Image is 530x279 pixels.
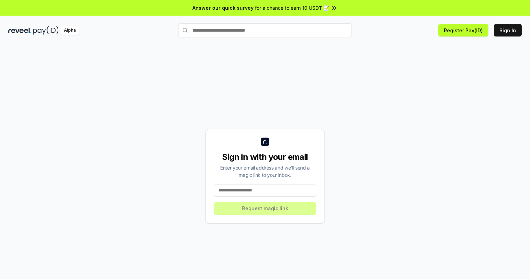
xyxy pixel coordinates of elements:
button: Register Pay(ID) [438,24,488,36]
span: Answer our quick survey [192,4,254,11]
img: logo_small [261,138,269,146]
img: reveel_dark [8,26,32,35]
div: Alpha [60,26,80,35]
span: for a chance to earn 10 USDT 📝 [255,4,329,11]
div: Enter your email address and we’ll send a magic link to your inbox. [214,164,316,179]
img: pay_id [33,26,59,35]
div: Sign in with your email [214,151,316,163]
button: Sign In [494,24,522,36]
